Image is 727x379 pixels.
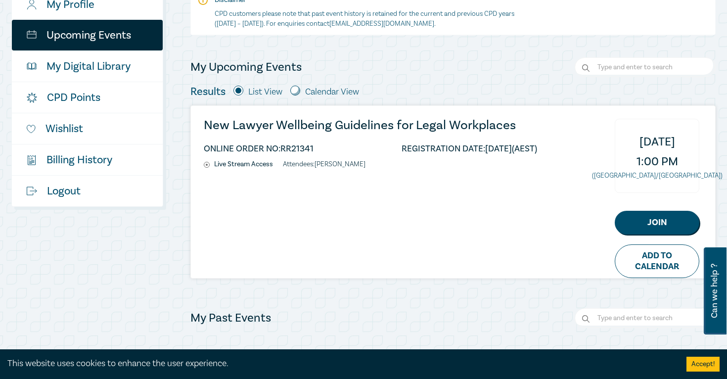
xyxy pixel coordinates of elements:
h4: My Past Events [190,310,271,326]
input: Search [575,57,716,77]
span: 1:00 PM [636,152,678,172]
li: Live Stream Access [204,160,283,169]
a: Join [615,211,699,235]
div: This website uses cookies to enhance the user experience. [7,357,672,370]
a: $Billing History [12,144,163,175]
a: Add to Calendar [615,244,699,278]
a: Logout [12,176,163,206]
input: Search [575,308,716,328]
h4: My Upcoming Events [190,59,302,75]
a: Wishlist [12,113,163,144]
tspan: $ [29,157,31,161]
button: Accept cookies [686,357,720,372]
a: CPD Points [12,82,163,113]
li: Attendees: [PERSON_NAME] [283,160,365,169]
li: REGISTRATION DATE: [DATE] (AEST) [402,144,537,153]
p: CPD customers please note that past event history is retained for the current and previous CPD ye... [215,9,519,29]
a: My Digital Library [12,51,163,82]
a: [EMAIL_ADDRESS][DOMAIN_NAME] [329,19,434,28]
small: ([GEOGRAPHIC_DATA]/[GEOGRAPHIC_DATA]) [592,172,723,180]
span: Can we help ? [710,253,719,329]
label: List View [248,86,282,98]
li: ONLINE ORDER NO: RR21341 [204,144,314,153]
a: New Lawyer Wellbeing Guidelines for Legal Workplaces [204,119,537,132]
a: Upcoming Events [12,20,163,50]
h5: Results [190,85,226,98]
label: Calendar View [305,86,359,98]
span: [DATE] [639,132,675,152]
